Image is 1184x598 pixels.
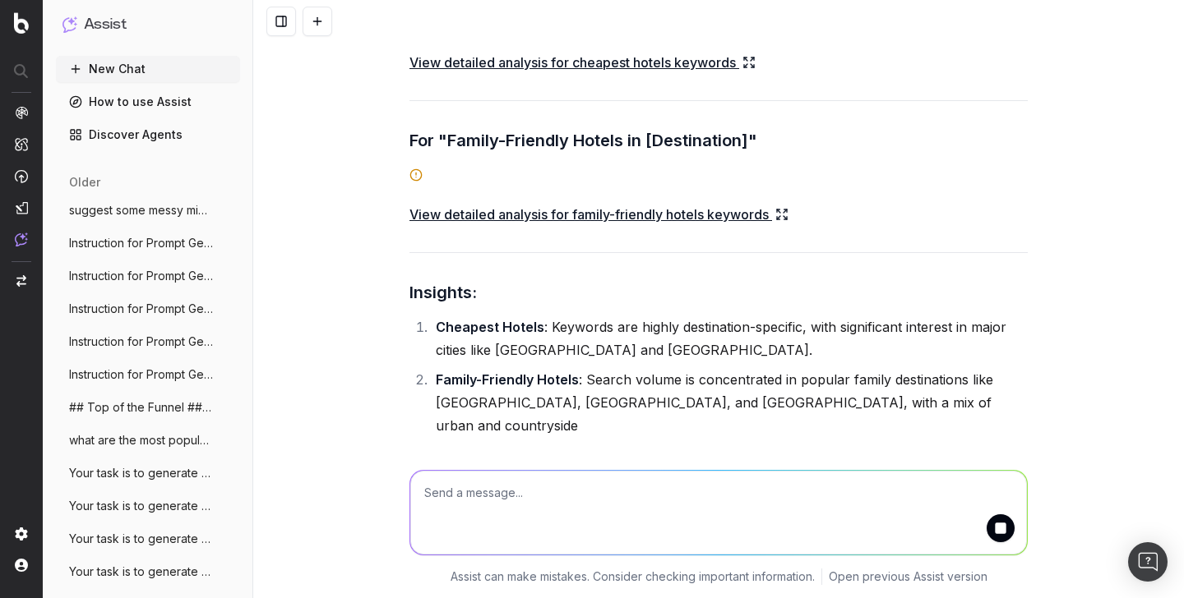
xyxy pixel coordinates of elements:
[15,169,28,183] img: Activation
[69,235,214,251] span: Instruction for Prompt Generation Using
[15,232,28,246] img: Assist
[431,368,1028,437] li: : Search volume is concentrated in popular family destinations like [GEOGRAPHIC_DATA], [GEOGRAPHI...
[56,197,240,223] button: suggest some messy middle content ideas
[69,174,100,191] span: older
[56,559,240,585] button: Your task is to generate a list of natur
[69,301,214,317] span: Instruction for Prompt Generation Using
[56,361,240,388] button: Instruction for Prompt Generation Using
[56,329,240,355] button: Instruction for Prompt Generation Using
[436,371,579,388] strong: Family-Friendly Hotels
[15,527,28,540] img: Setting
[56,427,240,453] button: what are the most popular destinations t
[409,203,789,226] a: View detailed analysis for family-friendly hotels keywords
[69,366,214,383] span: Instruction for Prompt Generation Using
[15,137,28,151] img: Intelligence
[409,279,1028,306] h3: Insights:
[15,559,28,572] img: My account
[409,51,756,74] a: View detailed analysis for cheapest hotels keywords
[56,526,240,552] button: Your task is to generate a list of natur
[56,230,240,256] button: Instruction for Prompt Generation Using
[56,493,240,519] button: Your task is to generate a list of natur
[409,127,1028,154] h3: For "Family-Friendly Hotels in [Destination]"
[69,531,214,547] span: Your task is to generate a list of natur
[436,319,544,335] strong: Cheapest Hotels
[69,202,214,218] span: suggest some messy middle content ideas
[69,563,214,580] span: Your task is to generate a list of natur
[56,122,240,148] a: Discover Agents
[69,465,214,481] span: Your task is to generate a list of natur
[69,432,214,448] span: what are the most popular destinations t
[56,263,240,289] button: Instruction for Prompt Generation Using
[1128,542,1168,582] div: Open Intercom Messenger
[829,568,987,585] a: Open previous Assist version
[62,13,234,36] button: Assist
[56,56,240,82] button: New Chat
[56,89,240,115] a: How to use Assist
[56,460,240,486] button: Your task is to generate a list of natur
[56,296,240,322] button: Instruction for Prompt Generation Using
[15,106,28,119] img: Analytics
[84,13,127,36] h1: Assist
[69,399,214,416] span: ## Top of the Funnel ### Beach Holidays
[16,275,26,287] img: Switch project
[56,394,240,421] button: ## Top of the Funnel ### Beach Holidays
[69,268,214,284] span: Instruction for Prompt Generation Using
[69,333,214,350] span: Instruction for Prompt Generation Using
[62,16,77,32] img: Assist
[451,568,815,585] p: Assist can make mistakes. Consider checking important information.
[431,315,1028,361] li: : Keywords are highly destination-specific, with significant interest in major cities like [GEOGR...
[69,498,214,514] span: Your task is to generate a list of natur
[14,12,29,34] img: Botify logo
[15,201,28,214] img: Studio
